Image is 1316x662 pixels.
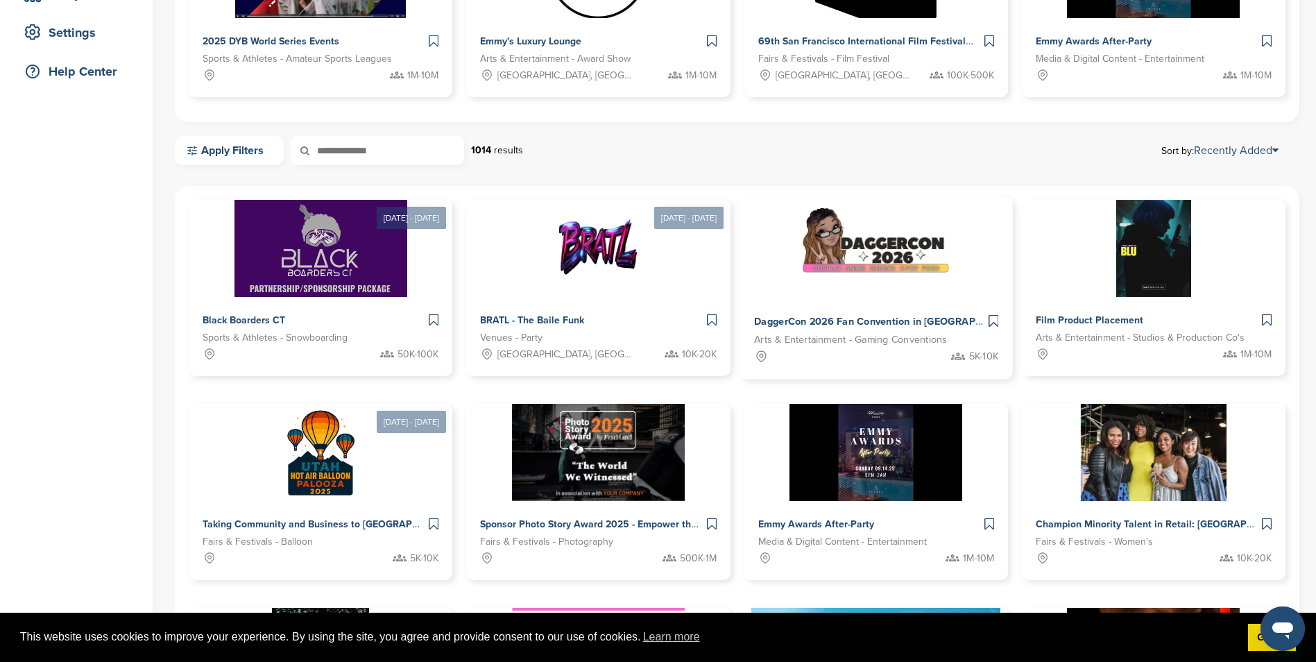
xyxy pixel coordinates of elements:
img: Sponsorpitch & [272,404,369,501]
div: [DATE] - [DATE] [654,207,724,229]
iframe: Button to launch messaging window [1261,606,1305,651]
span: 69th San Francisco International Film Festival [758,35,966,47]
span: Fairs & Festivals - Balloon [203,534,313,550]
span: Emmy Awards After-Party [758,518,874,530]
span: This website uses cookies to improve your experience. By using the site, you agree and provide co... [20,627,1237,647]
a: Settings [14,17,139,49]
img: Sponsorpitch & [512,404,685,501]
span: [GEOGRAPHIC_DATA], [GEOGRAPHIC_DATA] [776,68,912,83]
div: [DATE] - [DATE] [377,207,446,229]
span: Arts & Entertainment - Award Show [480,51,631,67]
span: 500K-1M [680,551,717,566]
a: Help Center [14,56,139,87]
a: Sponsorpitch & Emmy Awards After-Party Media & Digital Content - Entertainment 1M-10M [744,404,1008,580]
span: Arts & Entertainment - Gaming Conventions [754,332,947,348]
a: Sponsorpitch & Film Product Placement Arts & Entertainment - Studios & Production Co's 1M-10M [1022,200,1285,376]
span: 1M-10M [407,68,438,83]
span: Media & Digital Content - Entertainment [758,534,927,550]
span: [GEOGRAPHIC_DATA], [GEOGRAPHIC_DATA] [497,347,633,362]
span: Venues - Party [480,330,542,346]
span: Taking Community and Business to [GEOGRAPHIC_DATA] with the [US_STATE] Hot Air Balloon Palooza [203,518,666,530]
a: dismiss cookie message [1248,624,1296,652]
span: 50K-100K [398,347,438,362]
a: learn more about cookies [641,627,702,647]
img: Sponsorpitch & [801,197,951,298]
span: Sponsor Photo Story Award 2025 - Empower the 6th Annual Global Storytelling Competition [480,518,894,530]
span: DaggerCon 2026 Fan Convention in [GEOGRAPHIC_DATA], [GEOGRAPHIC_DATA] [754,316,1136,328]
a: [DATE] - [DATE] Sponsorpitch & BRATL - The Baile Funk Venues - Party [GEOGRAPHIC_DATA], [GEOGRAPH... [466,178,730,376]
img: Sponsorpitch & [1116,200,1191,297]
span: Media & Digital Content - Entertainment [1036,51,1204,67]
span: Emmy Awards After-Party [1036,35,1152,47]
div: Help Center [21,59,139,84]
a: Recently Added [1194,144,1279,158]
span: 1M-10M [963,551,994,566]
span: BRATL - The Baile Funk [480,314,584,326]
span: Sports & Athletes - Amateur Sports Leagues [203,51,392,67]
a: Sponsorpitch & Sponsor Photo Story Award 2025 - Empower the 6th Annual Global Storytelling Compet... [466,404,730,580]
span: Emmy's Luxury Lounge [480,35,581,47]
span: 10K-20K [1237,551,1272,566]
img: Sponsorpitch & [1081,404,1227,501]
span: 1M-10M [1240,68,1272,83]
span: Sports & Athletes - Snowboarding [203,330,348,346]
span: Fairs & Festivals - Film Festival [758,51,889,67]
span: 2025 DYB World Series Events [203,35,339,47]
img: Sponsorpitch & [549,200,647,297]
img: Sponsorpitch & [789,404,962,501]
a: Sponsorpitch & Champion Minority Talent in Retail: [GEOGRAPHIC_DATA], [GEOGRAPHIC_DATA] & [GEOGRA... [1022,404,1285,580]
span: 1M-10M [685,68,717,83]
span: Black Boarders CT [203,314,285,326]
a: [DATE] - [DATE] Sponsorpitch & Black Boarders CT Sports & Athletes - Snowboarding 50K-100K [189,178,452,376]
span: Sort by: [1161,145,1279,156]
span: 1M-10M [1240,347,1272,362]
span: 100K-500K [947,68,994,83]
span: 5K-10K [968,349,998,365]
strong: 1014 [471,144,491,156]
a: Apply Filters [175,136,284,165]
span: [GEOGRAPHIC_DATA], [GEOGRAPHIC_DATA] [497,68,633,83]
span: Arts & Entertainment - Studios & Production Co's [1036,330,1245,346]
img: Sponsorpitch & [234,200,407,297]
span: 5K-10K [410,551,438,566]
div: Settings [21,20,139,45]
span: 10K-20K [682,347,717,362]
span: results [494,144,523,156]
span: Fairs & Festivals - Women's [1036,534,1153,550]
div: [DATE] - [DATE] [377,411,446,433]
a: Sponsorpitch & DaggerCon 2026 Fan Convention in [GEOGRAPHIC_DATA], [GEOGRAPHIC_DATA] Arts & Enter... [740,197,1013,380]
a: [DATE] - [DATE] Sponsorpitch & Taking Community and Business to [GEOGRAPHIC_DATA] with the [US_ST... [189,382,452,580]
span: Fairs & Festivals - Photography [480,534,613,550]
span: Film Product Placement [1036,314,1143,326]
